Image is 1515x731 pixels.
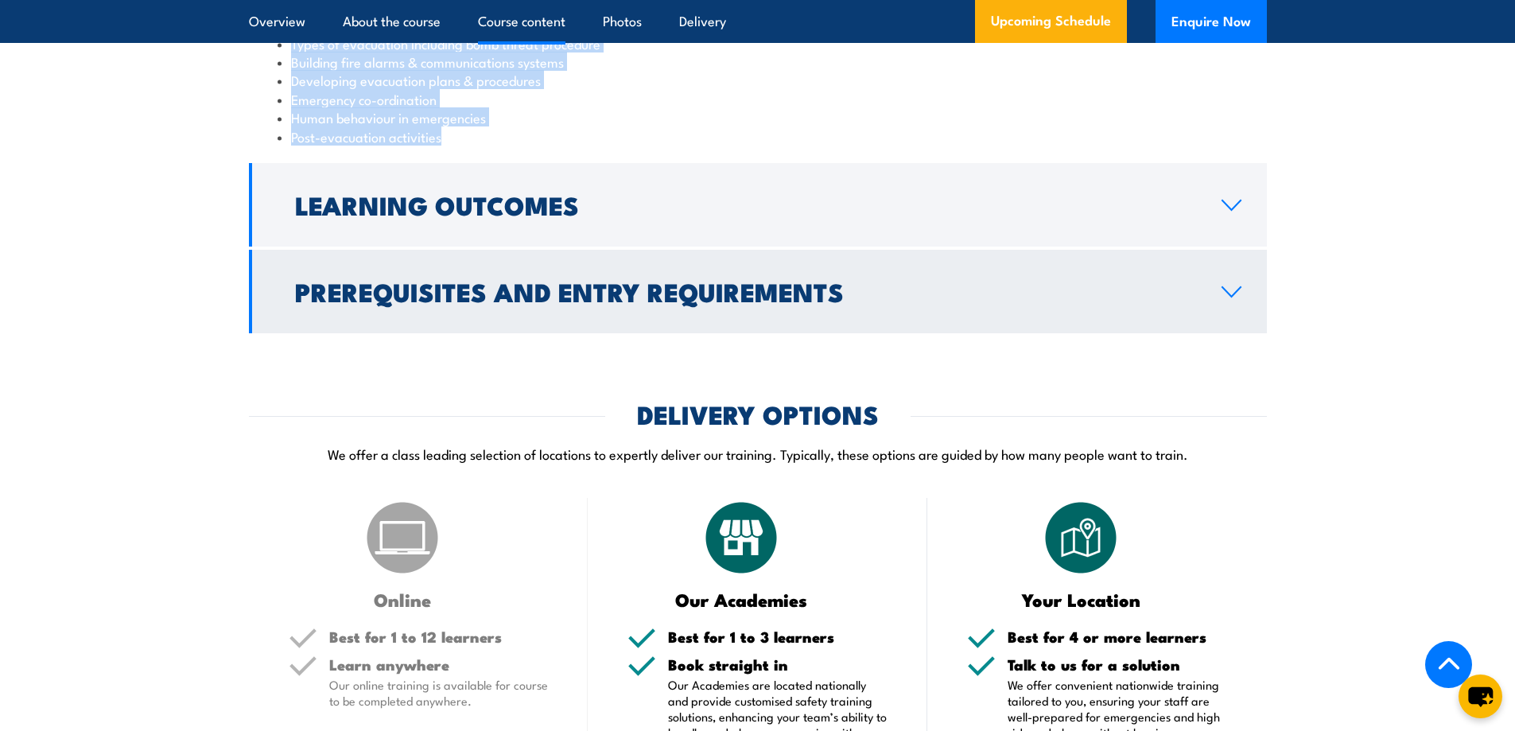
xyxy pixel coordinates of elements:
[289,590,517,609] h3: Online
[278,90,1238,108] li: Emergency co-ordination
[249,163,1267,247] a: Learning Outcomes
[668,657,888,672] h5: Book straight in
[249,250,1267,333] a: Prerequisites and Entry Requirements
[295,193,1196,216] h2: Learning Outcomes
[278,127,1238,146] li: Post-evacuation activities
[1459,675,1502,718] button: chat-button
[627,590,856,609] h3: Our Academies
[1008,629,1227,644] h5: Best for 4 or more learners
[278,108,1238,126] li: Human behaviour in emergencies
[967,590,1195,609] h3: Your Location
[329,677,549,709] p: Our online training is available for course to be completed anywhere.
[278,71,1238,89] li: Developing evacuation plans & procedures
[637,402,879,425] h2: DELIVERY OPTIONS
[329,629,549,644] h5: Best for 1 to 12 learners
[278,34,1238,52] li: Types of evacuation including bomb threat procedure
[249,445,1267,463] p: We offer a class leading selection of locations to expertly deliver our training. Typically, thes...
[295,280,1196,302] h2: Prerequisites and Entry Requirements
[668,629,888,644] h5: Best for 1 to 3 learners
[278,52,1238,71] li: Building fire alarms & communications systems
[1008,657,1227,672] h5: Talk to us for a solution
[329,657,549,672] h5: Learn anywhere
